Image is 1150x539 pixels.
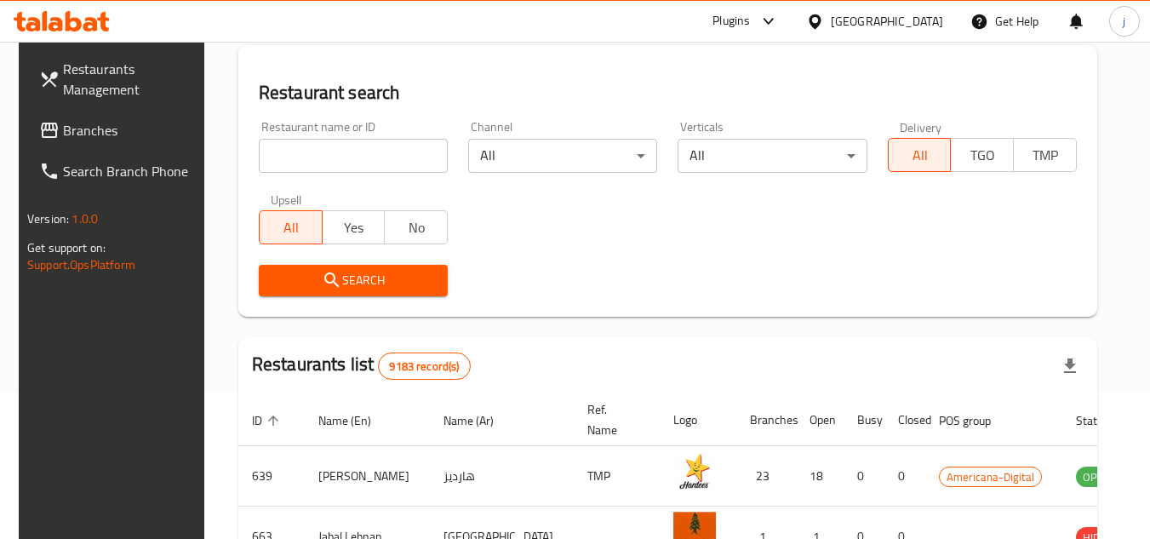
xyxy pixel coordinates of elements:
[252,352,471,380] h2: Restaurants list
[63,120,197,140] span: Branches
[72,208,98,230] span: 1.0.0
[305,446,430,507] td: [PERSON_NAME]
[26,110,211,151] a: Branches
[329,215,379,240] span: Yes
[468,139,657,173] div: All
[574,446,660,507] td: TMP
[26,151,211,192] a: Search Branch Phone
[1050,346,1090,387] div: Export file
[322,210,386,244] button: Yes
[259,265,448,296] button: Search
[736,394,796,446] th: Branches
[900,121,942,133] label: Delivery
[1076,467,1118,487] div: OPEN
[796,394,844,446] th: Open
[831,12,943,31] div: [GEOGRAPHIC_DATA]
[660,394,736,446] th: Logo
[884,446,925,507] td: 0
[950,138,1014,172] button: TGO
[888,138,952,172] button: All
[673,451,716,494] img: Hardee's
[895,143,945,168] span: All
[940,467,1041,487] span: Americana-Digital
[384,210,448,244] button: No
[712,11,750,32] div: Plugins
[1076,410,1131,431] span: Status
[266,215,316,240] span: All
[443,410,516,431] span: Name (Ar)
[259,210,323,244] button: All
[1013,138,1077,172] button: TMP
[259,80,1077,106] h2: Restaurant search
[378,353,470,380] div: Total records count
[63,59,197,100] span: Restaurants Management
[1076,467,1118,487] span: OPEN
[736,446,796,507] td: 23
[259,139,448,173] input: Search for restaurant name or ID..
[430,446,574,507] td: هارديز
[271,193,302,205] label: Upsell
[63,161,197,181] span: Search Branch Phone
[27,237,106,259] span: Get support on:
[26,49,211,110] a: Restaurants Management
[678,139,867,173] div: All
[1123,12,1125,31] span: j
[27,208,69,230] span: Version:
[318,410,393,431] span: Name (En)
[796,446,844,507] td: 18
[252,410,284,431] span: ID
[939,410,1013,431] span: POS group
[844,394,884,446] th: Busy
[844,446,884,507] td: 0
[238,446,305,507] td: 639
[392,215,441,240] span: No
[27,254,135,276] a: Support.OpsPlatform
[958,143,1007,168] span: TGO
[884,394,925,446] th: Closed
[587,399,639,440] span: Ref. Name
[272,270,434,291] span: Search
[1021,143,1070,168] span: TMP
[379,358,469,375] span: 9183 record(s)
